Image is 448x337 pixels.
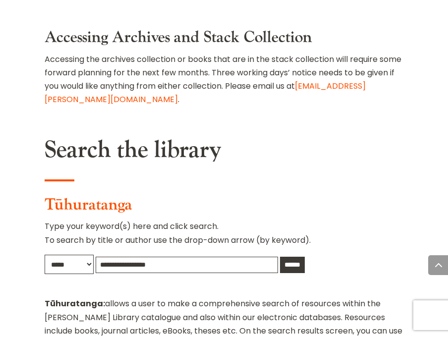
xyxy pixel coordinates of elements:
strong: Tūhuratanga: [45,298,105,309]
p: Type your keyword(s) here and click search. To search by title or author use the drop-down arrow ... [45,220,403,254]
h3: Accessing Archives and Stack Collection [45,28,403,52]
h3: Tūhuratanga [45,196,403,220]
h2: Search the library [45,136,403,169]
p: Accessing the archives collection or books that are in the stack collection will require some for... [45,53,403,107]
